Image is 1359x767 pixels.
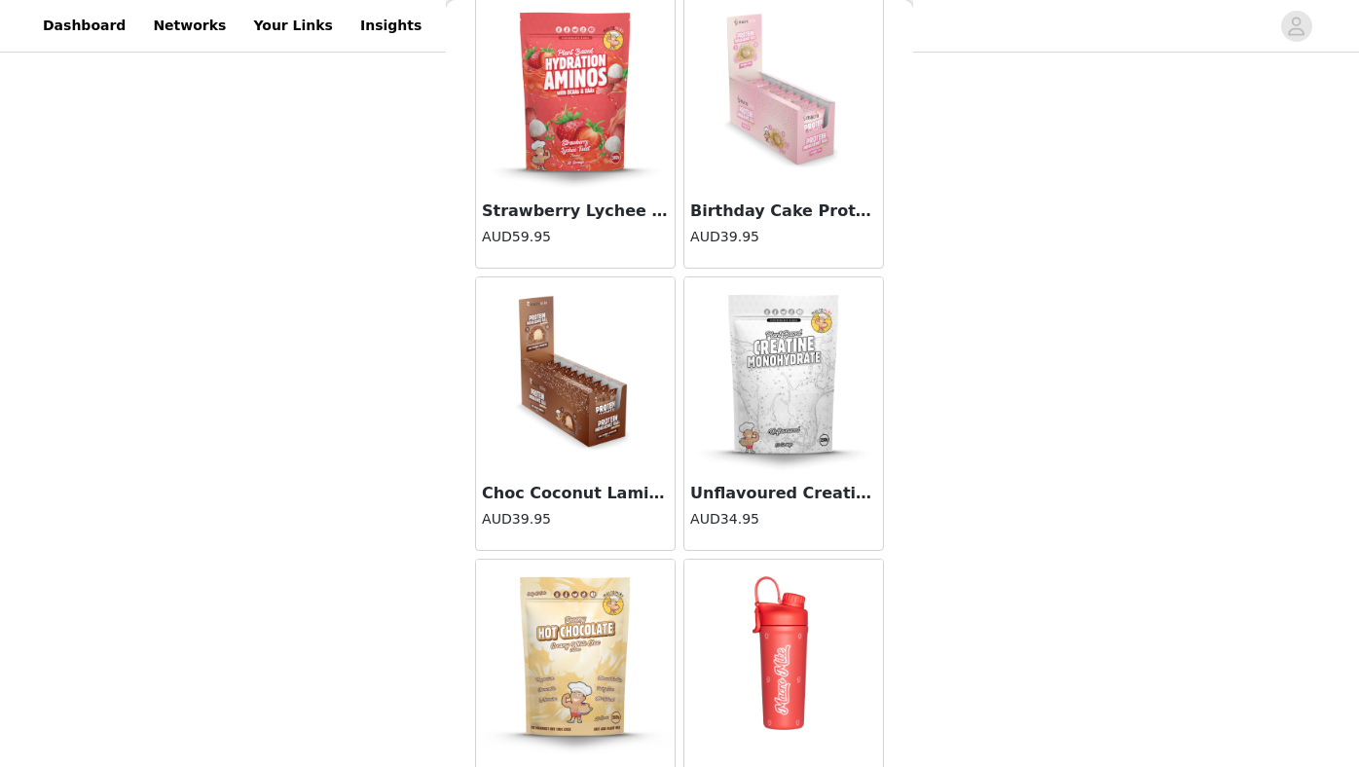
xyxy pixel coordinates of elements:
[482,482,669,505] h3: Choc Coconut Lamington Protein Indulgence Ball (Box of 12 x 40g)
[482,509,669,530] h4: AUD39.95
[478,277,673,472] img: Choc Coconut Lamington Protein Indulgence Ball (Box of 12 x 40g)
[690,227,877,247] h4: AUD39.95
[1287,11,1305,42] div: avatar
[478,560,673,754] img: Creamy White Choc Dreamy Hot Chocolate (200g Bag)
[690,482,877,505] h3: Unflavoured Creatine Monohydrate (250g Bag)
[141,4,238,48] a: Networks
[690,200,877,223] h3: Birthday Cake Protein Indulgence Ball (Box of 12 x 40g)
[686,560,881,754] img: Limited Ed Insulated Steel Red Protein Shaker
[437,4,522,48] a: Payouts
[690,509,877,530] h4: AUD34.95
[31,4,137,48] a: Dashboard
[349,4,433,48] a: Insights
[686,277,881,472] img: Unflavoured Creatine Monohydrate (250g Bag)
[482,227,669,247] h4: AUD59.95
[482,200,669,223] h3: Strawberry Lychee Twist Hydration Aminos (300g Bag)
[241,4,345,48] a: Your Links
